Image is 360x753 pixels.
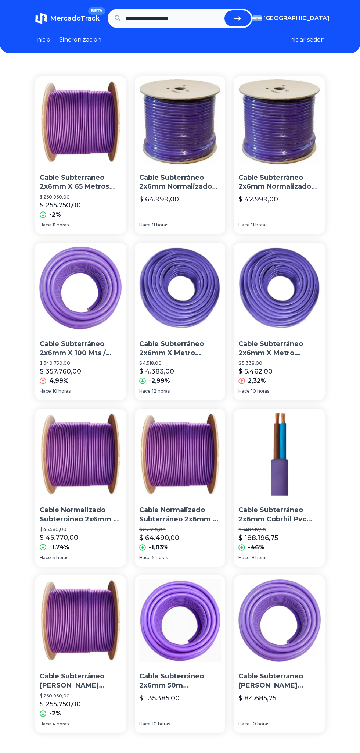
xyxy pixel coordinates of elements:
span: Hace [238,555,250,561]
a: Cable Subterráneo 2x6mm Cobrhil Pvc Iram 50 MetrosCable Subterráneo 2x6mm Cobrhil Pvc Iram 50 Met... [234,409,325,566]
p: $ 4.518,00 [139,360,221,366]
p: $ 5.338,00 [238,360,320,366]
span: 10 horas [251,721,269,727]
span: Hace [40,222,51,228]
p: -2% [49,709,61,718]
img: Cable Normalizado Subterráneo 2x6mm X 15 M Fonseca [135,409,226,500]
a: Cable Subterráneo 2x6mm X Metro Normalizado IramCable Subterráneo 2x6mm X Metro Normalizado Iram$... [135,243,226,400]
span: 10 horas [251,388,269,394]
span: 9 horas [251,555,267,561]
span: Hace [238,388,250,394]
span: [GEOGRAPHIC_DATA] [263,14,330,23]
p: $ 260.960,00 [40,194,122,200]
a: Sincronizacion [59,35,101,44]
p: Cable Subterraneo 2x6mm X 65 Metros [PERSON_NAME] 2178/04 [40,173,122,192]
p: Cable Subterraneo [PERSON_NAME] 2x6mm 25 Metros Argencable [238,672,320,690]
span: 11 horas [152,222,168,228]
p: Cable Subterráneo 2x6mm X 100 Mts / Cobre / Newflex [40,339,122,358]
a: Cable Subterráneo 2x6mm 50m Argencable Rollo.Cable Subterráneo 2x6mm 50m Argencable Rollo.$ 135.3... [135,575,226,733]
img: Cable Subterraneo Violeta 2x6mm 25 Metros Argencable [234,575,325,666]
p: Cable Subterráneo 2x6mm X Metro Normalizado [238,339,320,358]
p: Cable Subterráneo [PERSON_NAME] 2x6mm X 65 M Iram 2178/04 [40,672,122,690]
p: Cable Normalizado Subterráneo 2x6mm X 10 M [PERSON_NAME] [40,506,122,524]
p: $ 42.999,00 [238,194,278,204]
img: MercadoTrack [35,13,47,24]
p: $ 84.685,75 [238,693,276,703]
a: Cable Subterráneo 2x6mm Normalizado Iram X 15 MetrosCable Subterráneo 2x6mm Normalizado Iram X 15... [135,76,226,234]
img: Cable Subterráneo 2x6mm Normalizado Iram X 15 Metros [135,76,226,167]
p: $ 260.960,00 [40,693,122,699]
p: $ 255.750,00 [40,699,81,709]
a: Cable Normalizado Subterráneo 2x6mm X 15 M FonsecaCable Normalizado Subterráneo 2x6mm X 15 M [PER... [135,409,226,566]
img: Cable Subterráneo 2x6mm Cobrhil Pvc Iram 50 Metros [234,409,325,500]
span: 5 horas [53,555,68,561]
span: 5 horas [152,555,168,561]
span: Hace [139,222,151,228]
p: $ 357.760,00 [40,366,81,376]
a: Cable Subterráneo 2x6mm Normalizado Iram X 10 MetrosCable Subterráneo 2x6mm Normalizado Iram X 10... [234,76,325,234]
img: Cable Subterráneo Fonseca 2x6mm X 65 M Iram 2178/04 [35,575,126,666]
span: 11 horas [251,222,267,228]
a: Cable Subterraneo Violeta 2x6mm 25 Metros ArgencableCable Subterraneo [PERSON_NAME] 2x6mm 25 Metr... [234,575,325,733]
a: Inicio [35,35,50,44]
p: 2,32% [248,376,266,385]
a: Cable Normalizado Subterráneo 2x6mm X 10 M FonsecaCable Normalizado Subterráneo 2x6mm X 10 M [PER... [35,409,126,566]
p: Cable Normalizado Subterráneo 2x6mm X 15 M [PERSON_NAME] [139,506,221,524]
p: -1,74% [49,543,69,552]
img: Cable Subterráneo 2x6mm Normalizado Iram X 10 Metros [234,76,325,167]
p: -2,99% [149,376,170,385]
span: Hace [238,721,250,727]
span: Hace [40,721,51,727]
p: 4,99% [49,376,69,385]
p: Cable Subterráneo 2x6mm Cobrhil Pvc Iram 50 Metros [238,506,320,524]
span: Hace [139,388,151,394]
a: Cable Subterraneo 2x6mm X 65 Metros Fonseca Iram 2178/04Cable Subterraneo 2x6mm X 65 Metros [PERS... [35,76,126,234]
p: $ 46.580,00 [40,527,122,532]
p: Cable Subterráneo 2x6mm 50m Argencable Rollo. [139,672,221,690]
img: Cable Normalizado Subterráneo 2x6mm X 10 M Fonseca [35,409,126,500]
span: 10 horas [152,721,170,727]
a: Cable Subterráneo 2x6mm X Metro NormalizadoCable Subterráneo 2x6mm X Metro Normalizado$ 5.338,00$... [234,243,325,400]
p: $ 65.690,00 [139,527,221,533]
p: $ 5.462,00 [238,366,273,376]
span: Hace [40,388,51,394]
p: -1,83% [149,543,169,552]
span: 12 horas [152,388,170,394]
span: 4 horas [53,721,69,727]
p: $ 45.770,00 [40,532,78,543]
a: Cable Subterráneo Fonseca 2x6mm X 65 M Iram 2178/04Cable Subterráneo [PERSON_NAME] 2x6mm X 65 M I... [35,575,126,733]
span: 10 horas [53,388,71,394]
img: Cable Subterraneo 2x6mm X 65 Metros Fonseca Iram 2178/04 [35,76,126,167]
p: $ 340.750,00 [40,360,122,366]
a: Cable Subterráneo 2x6mm X 100 Mts / Cobre / NewflexCable Subterráneo 2x6mm X 100 Mts / Cobre / Ne... [35,243,126,400]
p: $ 64.490,00 [139,533,179,543]
p: $ 255.750,00 [40,200,81,210]
button: [GEOGRAPHIC_DATA] [252,14,325,23]
p: $ 4.383,00 [139,366,174,376]
span: 11 horas [53,222,69,228]
p: -2% [49,210,61,219]
span: Hace [238,222,250,228]
button: Iniciar sesion [288,35,325,44]
p: Cable Subterráneo 2x6mm Normalizado Iram X 10 Metros [238,173,320,192]
p: $ 188.196,75 [238,533,278,543]
img: Cable Subterráneo 2x6mm 50m Argencable Rollo. [135,575,226,666]
p: Cable Subterráneo 2x6mm Normalizado Iram X 15 Metros [139,173,221,192]
p: -46% [248,543,264,552]
span: BETA [88,7,105,15]
img: Cable Subterráneo 2x6mm X Metro Normalizado [234,243,325,333]
span: Hace [40,555,51,561]
img: Argentina [252,15,262,21]
p: $ 135.385,00 [139,693,180,703]
p: $ 64.999,00 [139,194,179,204]
p: $ 348.512,50 [238,527,320,533]
img: Cable Subterráneo 2x6mm X 100 Mts / Cobre / Newflex [35,243,126,333]
span: MercadoTrack [50,14,100,22]
span: Hace [139,555,151,561]
a: MercadoTrackBETA [35,13,100,24]
span: Hace [139,721,151,727]
p: Cable Subterráneo 2x6mm X Metro Normalizado Iram [139,339,221,358]
img: Cable Subterráneo 2x6mm X Metro Normalizado Iram [135,243,226,333]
